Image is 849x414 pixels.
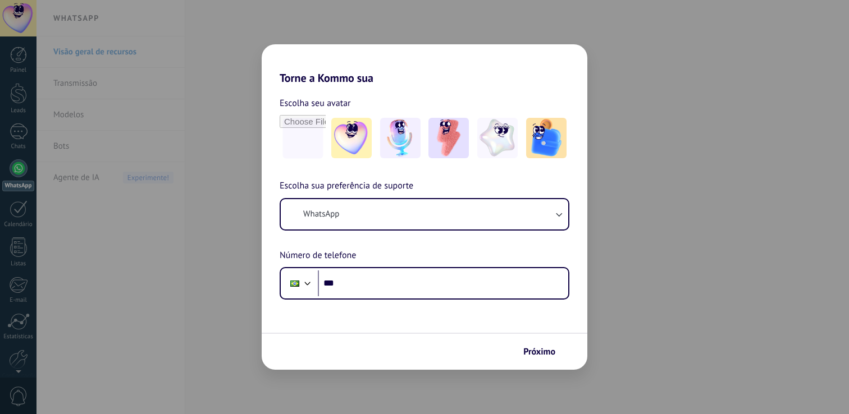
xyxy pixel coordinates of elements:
span: Escolha sua preferência de suporte [280,179,413,194]
span: Escolha seu avatar [280,96,351,111]
img: -5.jpeg [526,118,567,158]
div: Brazil: + 55 [284,272,305,295]
img: -4.jpeg [477,118,518,158]
img: -3.jpeg [428,118,469,158]
h2: Torne a Kommo sua [262,44,587,85]
button: Próximo [518,342,570,361]
img: -2.jpeg [380,118,421,158]
span: WhatsApp [303,209,339,220]
span: Número de telefone [280,249,356,263]
span: Próximo [523,348,555,356]
img: -1.jpeg [331,118,372,158]
button: WhatsApp [281,199,568,229]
